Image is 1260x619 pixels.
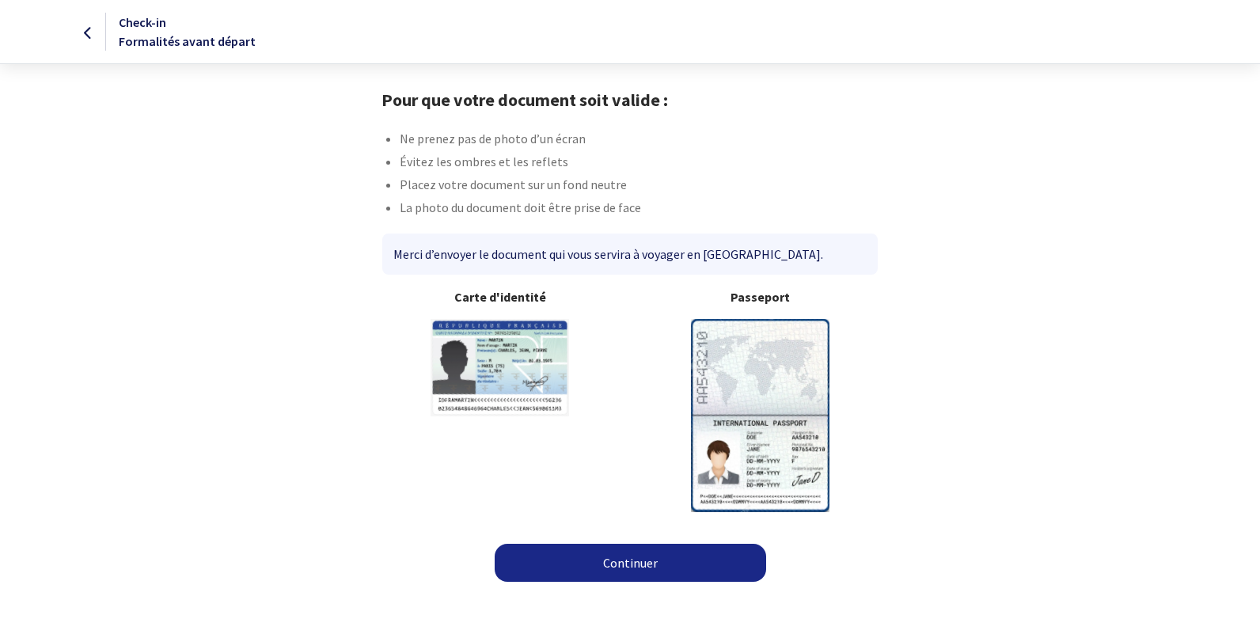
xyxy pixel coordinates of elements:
[400,129,878,152] li: Ne prenez pas de photo d’un écran
[691,319,829,511] img: illuPasseport.svg
[381,89,878,110] h1: Pour que votre document soit valide :
[495,544,766,582] a: Continuer
[431,319,569,416] img: illuCNI.svg
[643,287,878,306] b: Passeport
[382,234,877,275] div: Merci d’envoyer le document qui vous servira à voyager en [GEOGRAPHIC_DATA].
[400,175,878,198] li: Placez votre document sur un fond neutre
[382,287,617,306] b: Carte d'identité
[400,152,878,175] li: Évitez les ombres et les reflets
[119,14,256,49] span: Check-in Formalités avant départ
[400,198,878,221] li: La photo du document doit être prise de face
